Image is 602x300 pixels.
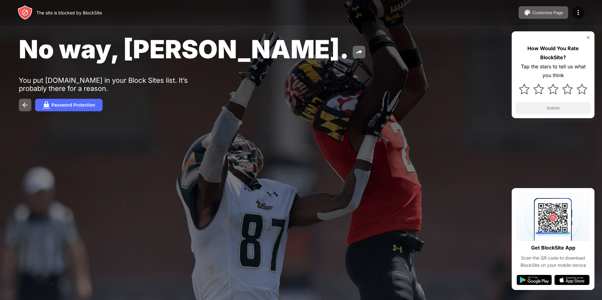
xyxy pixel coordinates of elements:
[515,102,591,114] button: Submit
[533,84,544,94] img: star.svg
[19,76,213,92] div: You put [DOMAIN_NAME] in your Block Sites list. It’s probably there for a reason.
[524,9,531,16] img: pallet.svg
[532,10,563,15] div: Customize Page
[586,35,591,40] img: rate-us-close.svg
[517,255,589,269] div: Scan the QR code to download BlockSite on your mobile device
[531,243,575,252] div: Get BlockSite App
[355,48,363,56] img: share.svg
[519,6,568,19] button: Customize Page
[515,62,591,80] div: Tap the stars to tell us what you think
[517,275,552,285] img: google-play.svg
[19,34,349,64] span: No way, [PERSON_NAME].
[18,5,33,20] img: header-logo.svg
[517,193,589,241] img: qrcode.svg
[21,101,29,109] img: back.svg
[519,84,530,94] img: star.svg
[548,84,558,94] img: star.svg
[43,101,50,109] img: password.svg
[574,9,582,16] img: menu-icon.svg
[515,44,591,62] div: How Would You Rate BlockSite?
[554,275,589,285] img: app-store.svg
[562,84,573,94] img: star.svg
[36,10,102,15] div: The site is blocked by BlockSite
[35,99,103,111] button: Password Protection
[51,103,95,108] div: Password Protection
[577,84,587,94] img: star.svg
